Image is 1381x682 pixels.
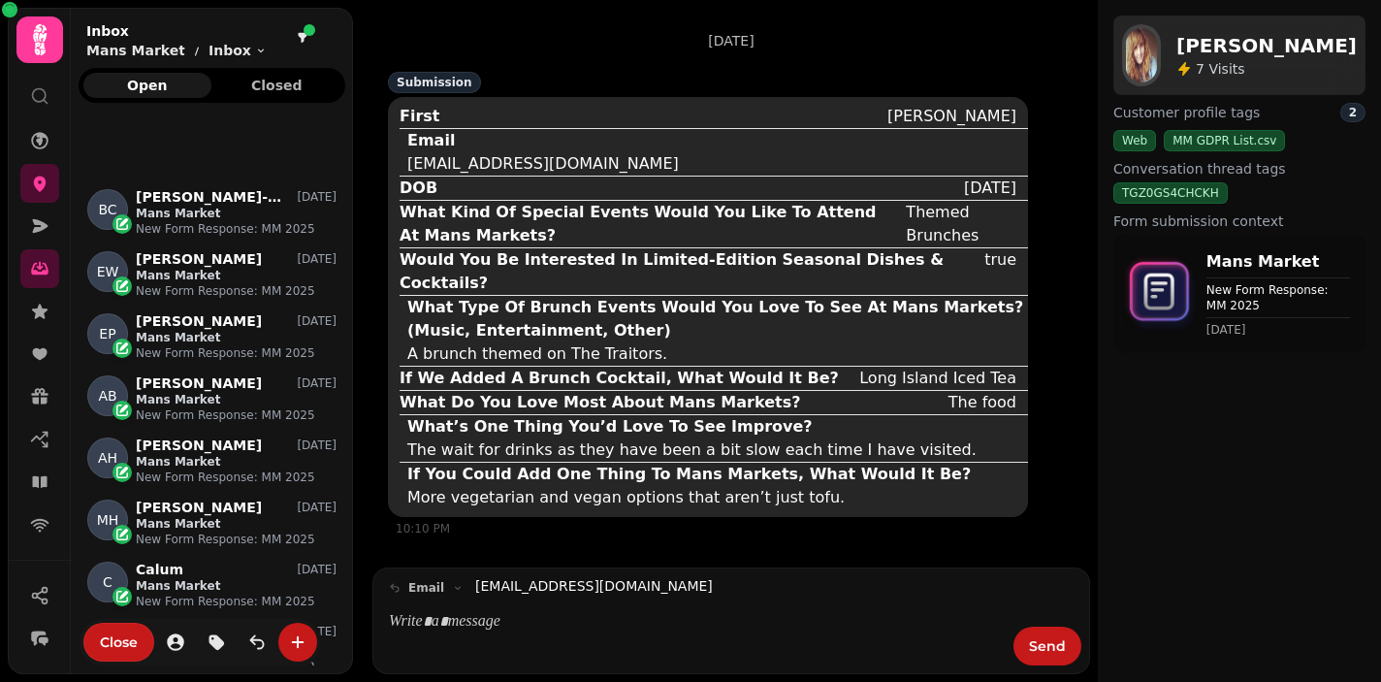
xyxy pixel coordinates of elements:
[278,623,317,662] button: create-convo
[1013,627,1081,666] button: Send
[1029,639,1066,653] span: Send
[1113,211,1365,231] label: Form submission context
[291,26,314,49] button: filter
[407,152,679,176] div: [EMAIL_ADDRESS][DOMAIN_NAME]
[1206,282,1350,313] p: New Form Response: MM 2025
[407,342,667,366] div: A brunch themed on The Traitors.
[1113,182,1228,204] div: TGZ0GS4CHCKH
[197,623,236,662] button: tag-thread
[86,41,267,60] nav: breadcrumb
[1122,24,1161,86] img: aHR0cHM6Ly93d3cuZ3JhdmF0YXIuY29tL2F2YXRhci9iZTkzZDBiYzZlZjI5YWViNDhiNGYzY2U0ZDIwMGY3Nj9zPTE1MCZkP...
[1164,130,1285,151] div: MM GDPR List.csv
[887,105,1016,128] div: [PERSON_NAME]
[400,367,839,390] div: If We Added A Brunch Cocktail, What Would It Be?
[964,177,1016,200] div: [DATE]
[859,367,1016,390] div: Long Island Iced Tea
[1196,59,1245,79] p: Visits
[99,79,196,92] span: Open
[407,486,845,509] div: More vegetarian and vegan options that aren’t just tofu.
[400,201,898,247] div: What Kind Of Special Events Would You Like To Attend At Mans Markets?
[948,391,1016,414] div: The food
[400,105,439,128] div: First
[86,21,267,41] h2: Inbox
[1206,322,1350,338] time: [DATE]
[1340,103,1365,122] div: 2
[388,72,481,93] div: Submission
[79,118,345,666] div: grid
[1176,32,1357,59] h2: [PERSON_NAME]
[1113,130,1156,151] div: Web
[708,31,754,50] p: [DATE]
[86,41,185,60] p: Mans Market
[906,201,1016,247] div: Themed Brunches
[984,248,1016,272] div: true
[1121,253,1199,335] img: form-icon
[400,248,977,295] div: Would You Be Interested In Limited-Edition Seasonal Dishes & Cocktails?
[83,623,154,662] button: Close
[400,177,437,200] div: DOB
[400,391,800,414] div: What Do You Love Most About Mans Markets?
[407,438,977,462] div: The wait for drinks as they have been a bit slow each time I have visited.
[1196,61,1208,77] span: 7
[100,635,138,649] span: Close
[83,73,211,98] button: Open
[1113,159,1365,179] label: Conversation thread tags
[407,463,971,486] div: If You Could Add One Thing To Mans Markets, What Would It Be?
[396,521,1028,536] div: 10:10 PM
[381,576,471,600] button: email
[475,576,713,597] a: [EMAIL_ADDRESS][DOMAIN_NAME]
[213,73,341,98] button: Closed
[407,129,455,152] div: Email
[238,623,276,662] button: is-read
[209,41,267,60] button: Inbox
[229,79,326,92] span: Closed
[407,415,813,438] div: What’s One Thing You’d Love To See Improve?
[407,296,1024,342] div: What Type Of Brunch Events Would You Love To See At Mans Markets? (Music, Entertainment, Other)
[1206,250,1350,274] p: Mans Market
[1113,103,1260,122] span: Customer profile tags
